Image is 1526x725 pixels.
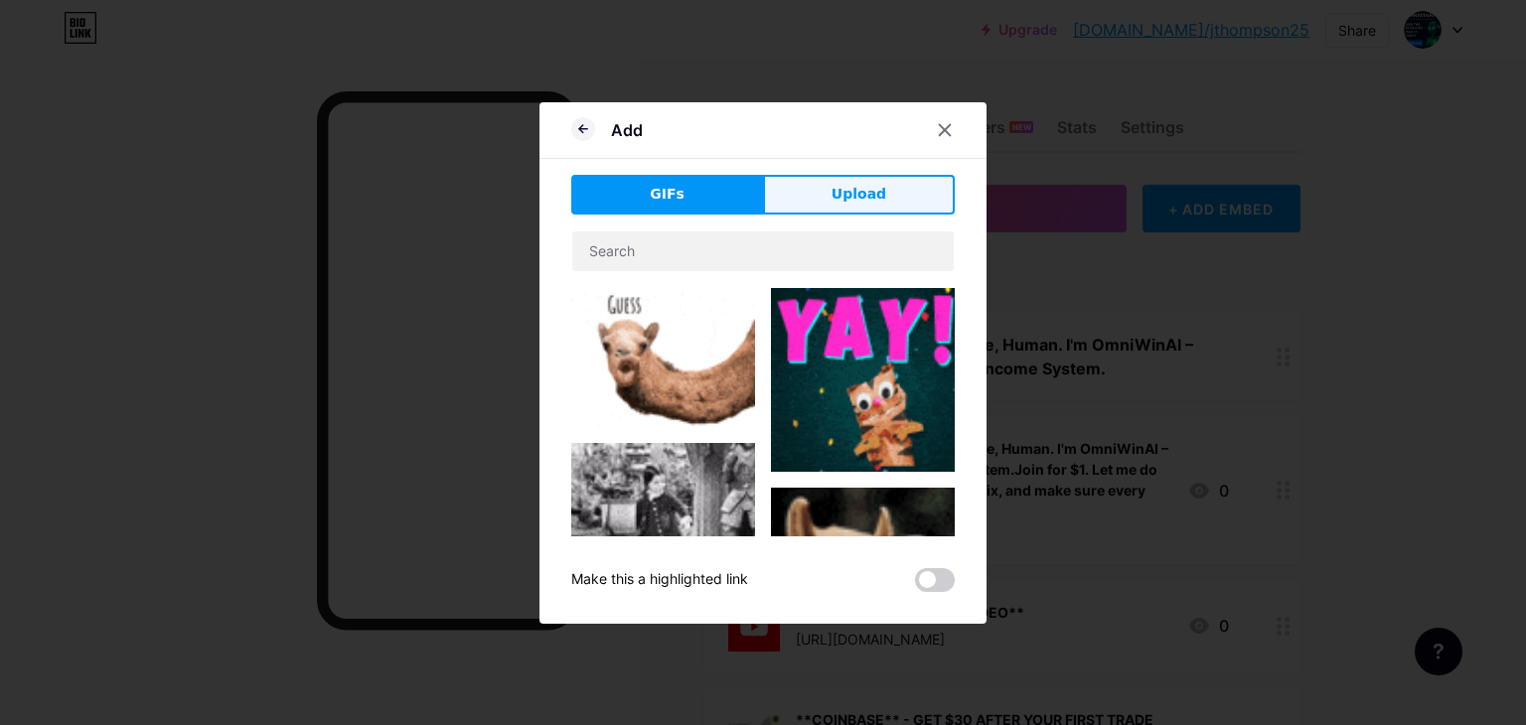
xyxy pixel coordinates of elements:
input: Search [572,231,954,271]
img: Gihpy [571,443,755,635]
span: Upload [832,184,886,205]
div: Make this a highlighted link [571,568,748,592]
img: Gihpy [571,288,755,428]
div: Add [611,118,643,142]
img: Gihpy [771,288,955,472]
span: GIFs [650,184,685,205]
button: GIFs [571,175,763,215]
button: Upload [763,175,955,215]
